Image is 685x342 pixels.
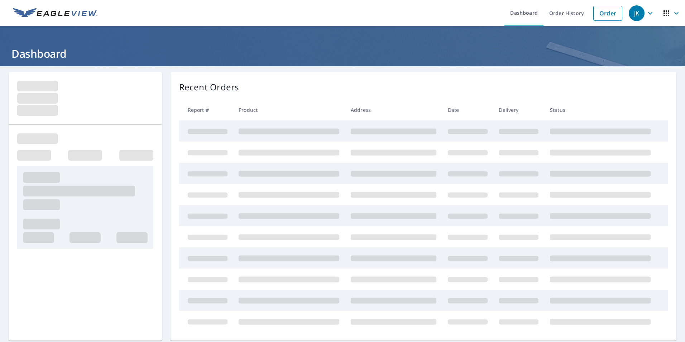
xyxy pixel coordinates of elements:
a: Order [593,6,622,21]
th: Report # [179,99,233,120]
th: Delivery [493,99,544,120]
th: Status [544,99,656,120]
th: Address [345,99,442,120]
div: JK [629,5,645,21]
h1: Dashboard [9,46,676,61]
img: EV Logo [13,8,97,19]
p: Recent Orders [179,81,239,94]
th: Date [442,99,493,120]
th: Product [233,99,345,120]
